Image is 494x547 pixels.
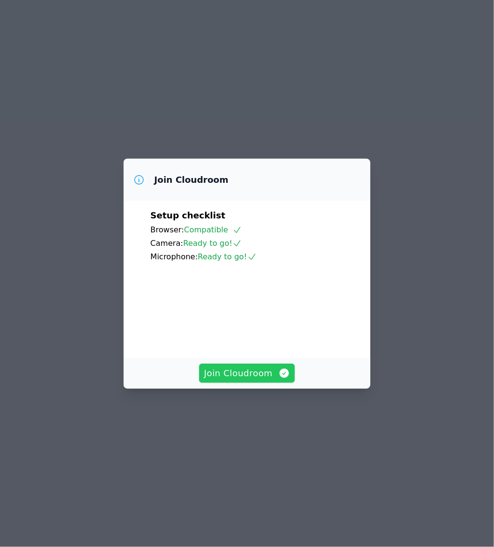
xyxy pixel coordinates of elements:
[151,210,226,220] span: Setup checklist
[151,252,198,261] span: Microphone:
[184,225,242,234] span: Compatible
[183,239,242,248] span: Ready to go!
[151,239,183,248] span: Camera:
[198,252,256,261] span: Ready to go!
[151,225,184,234] span: Browser:
[199,364,295,383] button: Join Cloudroom
[204,367,290,380] span: Join Cloudroom
[154,174,228,186] h3: Join Cloudroom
